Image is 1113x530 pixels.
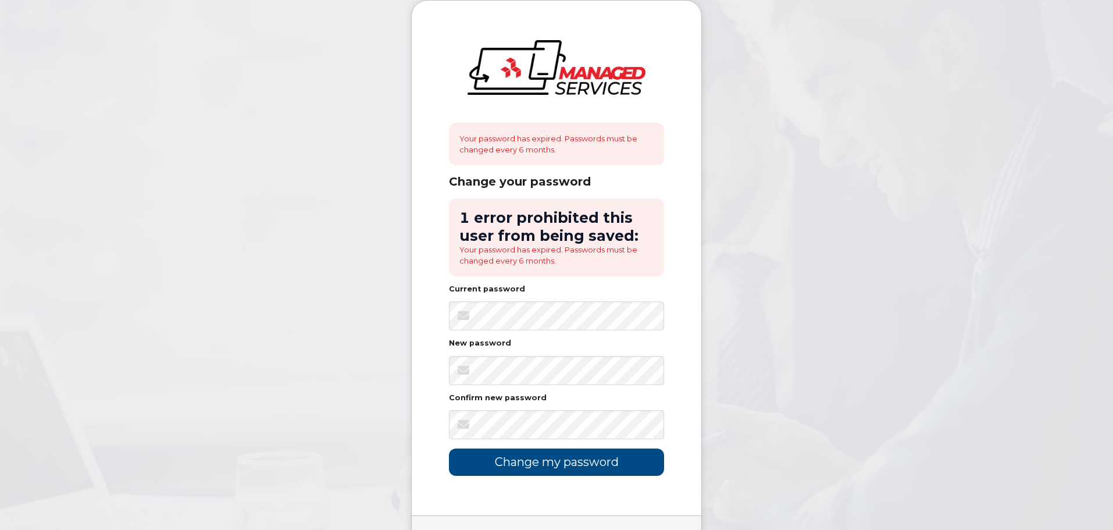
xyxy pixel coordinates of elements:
label: Confirm new password [449,394,547,402]
li: Your password has expired. Passwords must be changed every 6 months. [459,244,654,266]
h2: 1 error prohibited this user from being saved: [459,209,654,244]
label: New password [449,340,511,347]
div: Your password has expired. Passwords must be changed every 6 months. [449,123,664,165]
img: logo-large.png [468,40,645,95]
label: Current password [449,286,525,293]
input: Change my password [449,449,664,476]
div: Change your password [449,175,664,189]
